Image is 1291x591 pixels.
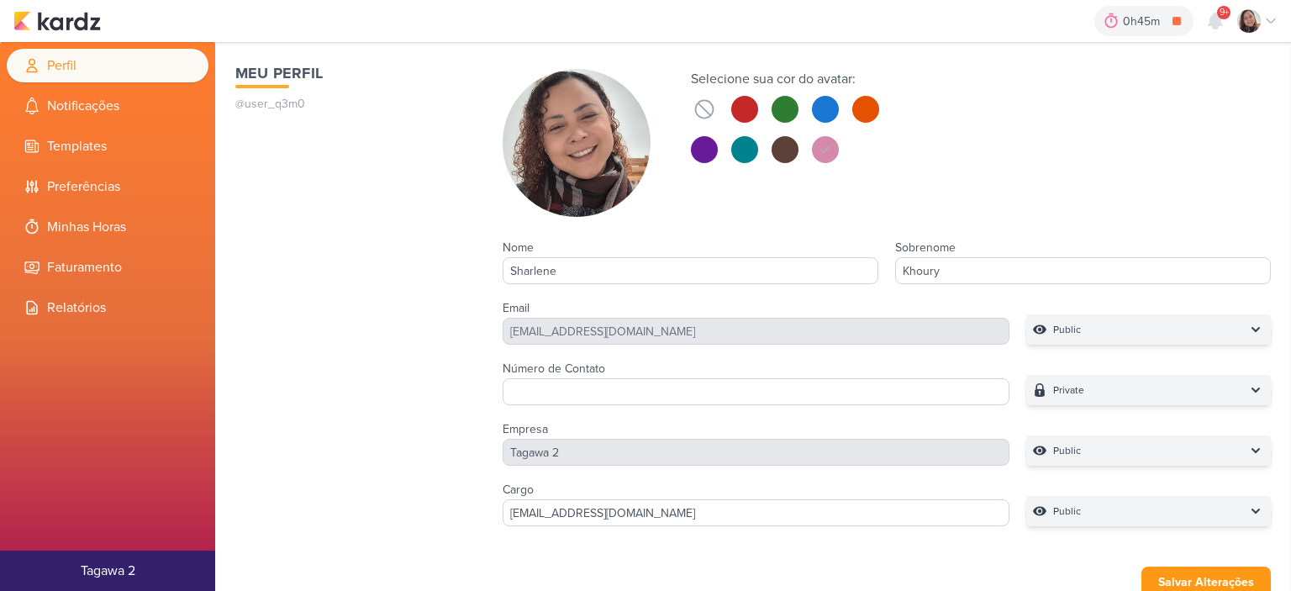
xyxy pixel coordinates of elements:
label: Nome [503,240,534,255]
img: Sharlene Khoury [1237,9,1261,33]
div: 0h45m [1123,13,1165,30]
li: Templates [7,129,208,163]
p: Public [1053,503,1081,520]
div: [EMAIL_ADDRESS][DOMAIN_NAME] [503,318,1009,345]
li: Minhas Horas [7,210,208,244]
li: Notificações [7,89,208,123]
button: Public [1026,496,1271,526]
button: Public [1026,435,1271,466]
p: Public [1053,442,1081,459]
div: Selecione sua cor do avatar: [691,69,879,89]
button: Private [1026,375,1271,405]
p: Public [1053,321,1081,338]
label: Empresa [503,422,548,436]
img: Sharlene Khoury [503,69,651,217]
img: kardz.app [13,11,101,31]
p: Private [1053,382,1084,398]
h1: Meu Perfil [235,62,469,85]
p: @user_q3m0 [235,95,469,113]
label: Cargo [503,483,534,497]
label: Número de Contato [503,361,605,376]
label: Email [503,301,530,315]
li: Perfil [7,49,208,82]
span: 9+ [1220,6,1229,19]
li: Faturamento [7,251,208,284]
button: Public [1026,314,1271,345]
li: Preferências [7,170,208,203]
label: Sobrenome [895,240,956,255]
li: Relatórios [7,291,208,325]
